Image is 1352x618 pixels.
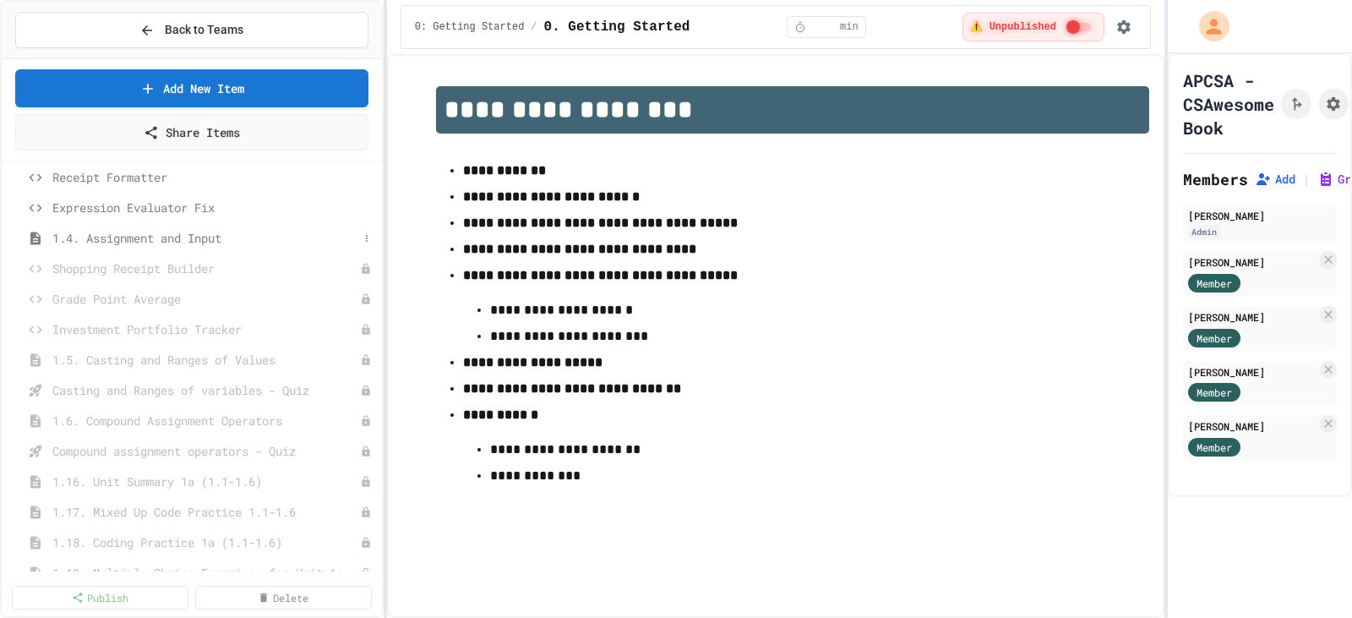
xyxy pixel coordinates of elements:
[1197,440,1232,455] span: Member
[165,21,243,39] span: Back to Teams
[1188,364,1317,380] div: [PERSON_NAME]
[1302,169,1311,189] span: |
[52,381,360,399] span: Casting and Ranges of variables - Quiz
[12,586,188,610] a: Publish
[544,17,690,37] span: 0. Getting Started
[962,13,1104,41] div: ⚠️ Students cannot see this content! Click the toggle to publish it and make it visible to your c...
[1188,208,1332,223] div: [PERSON_NAME]
[1255,171,1295,188] button: Add
[15,114,368,150] a: Share Items
[531,20,537,34] span: /
[1188,418,1317,434] div: [PERSON_NAME]
[52,320,360,338] span: Investment Portfolio Tracker
[360,354,372,366] div: Unpublished
[1188,309,1317,325] div: [PERSON_NAME]
[1183,167,1248,191] h2: Members
[1197,276,1232,291] span: Member
[360,263,372,275] div: Unpublished
[1197,385,1232,400] span: Member
[1197,331,1232,346] span: Member
[52,351,360,369] span: 1.5. Casting and Ranges of Values
[1281,89,1311,119] button: Click to see fork details
[52,442,360,460] span: Compound assignment operators - Quiz
[1183,68,1274,139] h1: APCSA - CSAwesome Book
[1181,7,1234,46] div: My Account
[15,69,368,107] a: Add New Item
[360,446,372,457] div: Unpublished
[52,533,360,551] span: 1.18. Coding Practice 1a (1.1-1.6)
[52,473,360,490] span: 1.16. Unit Summary 1a (1.1-1.6)
[360,415,372,427] div: Unpublished
[52,229,358,247] span: 1.4. Assignment and Input
[360,476,372,488] div: Unpublished
[360,324,372,336] div: Unpublished
[1188,225,1220,239] div: Admin
[970,20,1055,34] span: ⚠️ Unpublished
[52,412,360,429] span: 1.6. Compound Assignment Operators
[52,564,360,582] span: 1.19. Multiple Choice Exercises for Unit 1a (1.1-1.6)
[360,506,372,518] div: Unpublished
[1188,254,1317,270] div: [PERSON_NAME]
[360,293,372,305] div: Unpublished
[360,385,372,397] div: Unpublished
[358,230,375,247] button: More options
[52,503,360,521] span: 1.17. Mixed Up Code Practice 1.1-1.6
[15,12,368,48] button: Back to Teams
[195,586,372,610] a: Delete
[415,20,525,34] span: 0: Getting Started
[52,199,375,216] span: Expression Evaluator Fix
[360,537,372,549] div: Unpublished
[52,290,360,308] span: Grade Point Average
[52,260,360,277] span: Shopping Receipt Builder
[840,20,859,34] span: min
[1318,89,1349,119] button: Assignment Settings
[52,168,375,186] span: Receipt Formatter
[360,567,372,579] div: Unpublished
